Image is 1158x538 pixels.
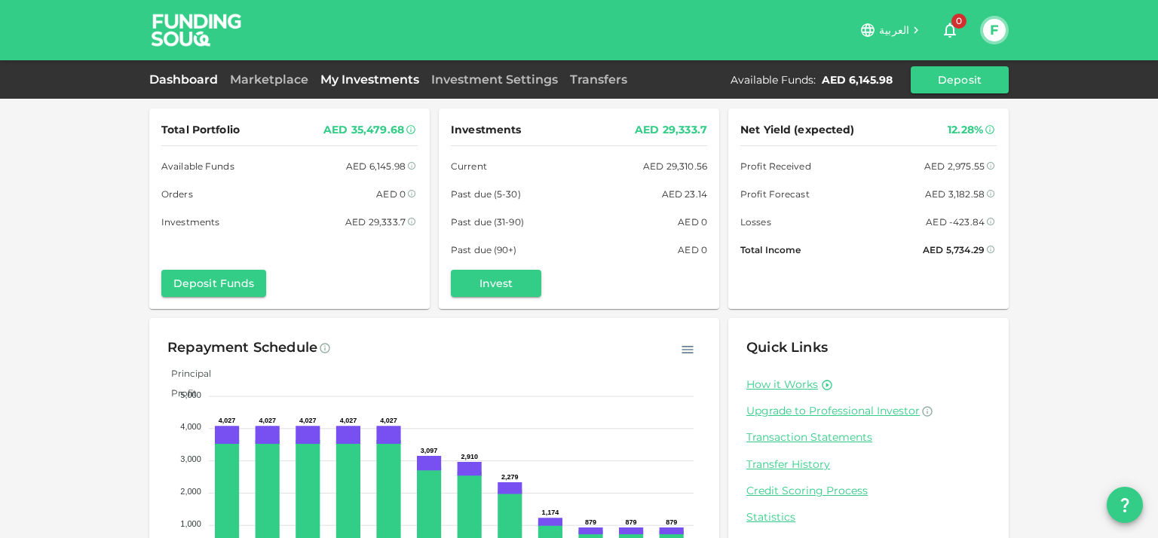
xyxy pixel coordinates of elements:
[678,242,707,258] div: AED 0
[180,422,201,431] tspan: 4,000
[731,72,816,87] div: Available Funds :
[935,15,965,45] button: 0
[678,214,707,230] div: AED 0
[746,404,920,417] span: Upgrade to Professional Investor
[425,72,564,87] a: Investment Settings
[662,186,707,202] div: AED 23.14
[740,121,855,139] span: Net Yield (expected)
[180,519,201,528] tspan: 1,000
[740,186,810,202] span: Profit Forecast
[983,19,1006,41] button: F
[451,214,524,230] span: Past due (31-90)
[323,121,404,139] div: AED 35,479.68
[740,158,811,174] span: Profit Received
[161,121,240,139] span: Total Portfolio
[167,336,317,360] div: Repayment Schedule
[740,214,771,230] span: Losses
[345,214,406,230] div: AED 29,333.7
[746,404,991,418] a: Upgrade to Professional Investor
[923,242,985,258] div: AED 5,734.29
[180,390,201,399] tspan: 5,000
[451,121,521,139] span: Investments
[161,214,219,230] span: Investments
[224,72,314,87] a: Marketplace
[180,487,201,496] tspan: 2,000
[740,242,801,258] span: Total Income
[746,378,818,392] a: How it Works
[822,72,893,87] div: AED 6,145.98
[451,242,517,258] span: Past due (90+)
[160,368,211,379] span: Principal
[376,186,406,202] div: AED 0
[346,158,406,174] div: AED 6,145.98
[161,186,193,202] span: Orders
[451,158,487,174] span: Current
[161,270,266,297] button: Deposit Funds
[161,158,234,174] span: Available Funds
[948,121,983,139] div: 12.28%
[746,339,828,356] span: Quick Links
[1107,487,1143,523] button: question
[635,121,707,139] div: AED 29,333.7
[149,72,224,87] a: Dashboard
[924,158,985,174] div: AED 2,975.55
[643,158,707,174] div: AED 29,310.56
[746,430,991,445] a: Transaction Statements
[180,454,201,463] tspan: 3,000
[911,66,1009,93] button: Deposit
[314,72,425,87] a: My Investments
[451,270,541,297] button: Invest
[160,387,197,399] span: Profit
[879,23,909,37] span: العربية
[951,14,967,29] span: 0
[746,510,991,524] a: Statistics
[451,186,521,202] span: Past due (5-30)
[746,484,991,498] a: Credit Scoring Process
[746,457,991,472] a: Transfer History
[926,214,985,230] div: AED -423.84
[564,72,633,87] a: Transfers
[925,186,985,202] div: AED 3,182.58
